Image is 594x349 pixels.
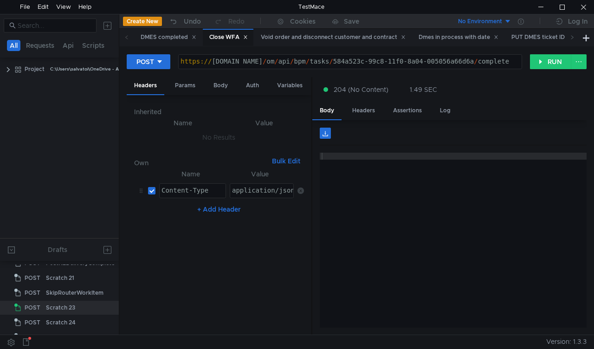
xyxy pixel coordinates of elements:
div: Body [312,102,342,120]
div: Scratch 24 [46,316,76,330]
div: No Environment [458,17,502,26]
button: Create New [123,17,162,26]
nz-embed-empty: No Results [202,133,235,142]
div: Params [168,77,203,94]
span: POST [25,330,40,344]
span: POST [25,316,40,330]
div: Scratch 23 [46,301,75,315]
div: PUT DMES ticket ID [511,32,573,42]
div: Close WFA [209,32,248,42]
div: POST [136,57,154,67]
span: POST [25,301,40,315]
div: Log [433,102,458,119]
button: Bulk Edit [268,155,304,167]
h6: Inherited [134,106,304,117]
div: Cookies [290,16,316,27]
div: Log In [568,16,588,27]
button: No Environment [447,14,511,29]
button: POST [127,54,170,69]
div: Scratch 25 [46,330,75,344]
div: Dmes in process with date [419,32,498,42]
input: Search... [18,20,91,31]
div: Assertions [386,102,429,119]
button: Scripts [79,40,107,51]
div: Scratch 21 [46,271,74,285]
div: Headers [127,77,164,95]
div: Variables [270,77,310,94]
div: Undo [184,16,201,27]
button: RUN [530,54,571,69]
div: Project [25,62,45,76]
div: SkipRouterWorkItem [46,286,103,300]
span: 204 (No Content) [334,84,388,95]
button: Requests [23,40,57,51]
div: Body [206,77,235,94]
button: All [7,40,20,51]
div: Redo [228,16,245,27]
button: Api [60,40,77,51]
div: Save [344,18,359,25]
div: Auth [239,77,266,94]
th: Value [226,168,294,180]
h6: Own [134,157,268,168]
div: C:\Users\salvatoi\OneDrive - AMDOCS\Backup Folders\Documents\testmace\Project [50,62,238,76]
span: POST [25,271,40,285]
button: + Add Header [194,204,245,215]
th: Name [155,168,226,180]
span: POST [25,286,40,300]
div: Drafts [48,244,67,255]
div: 1.49 SEC [410,85,437,94]
button: Redo [207,14,251,28]
div: DMES completed [141,32,196,42]
div: Void order and disconnect customer and contract [261,32,406,42]
th: Value [224,117,304,129]
div: Headers [345,102,382,119]
span: Version: 1.3.3 [546,335,587,349]
button: Undo [162,14,207,28]
th: Name [142,117,224,129]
